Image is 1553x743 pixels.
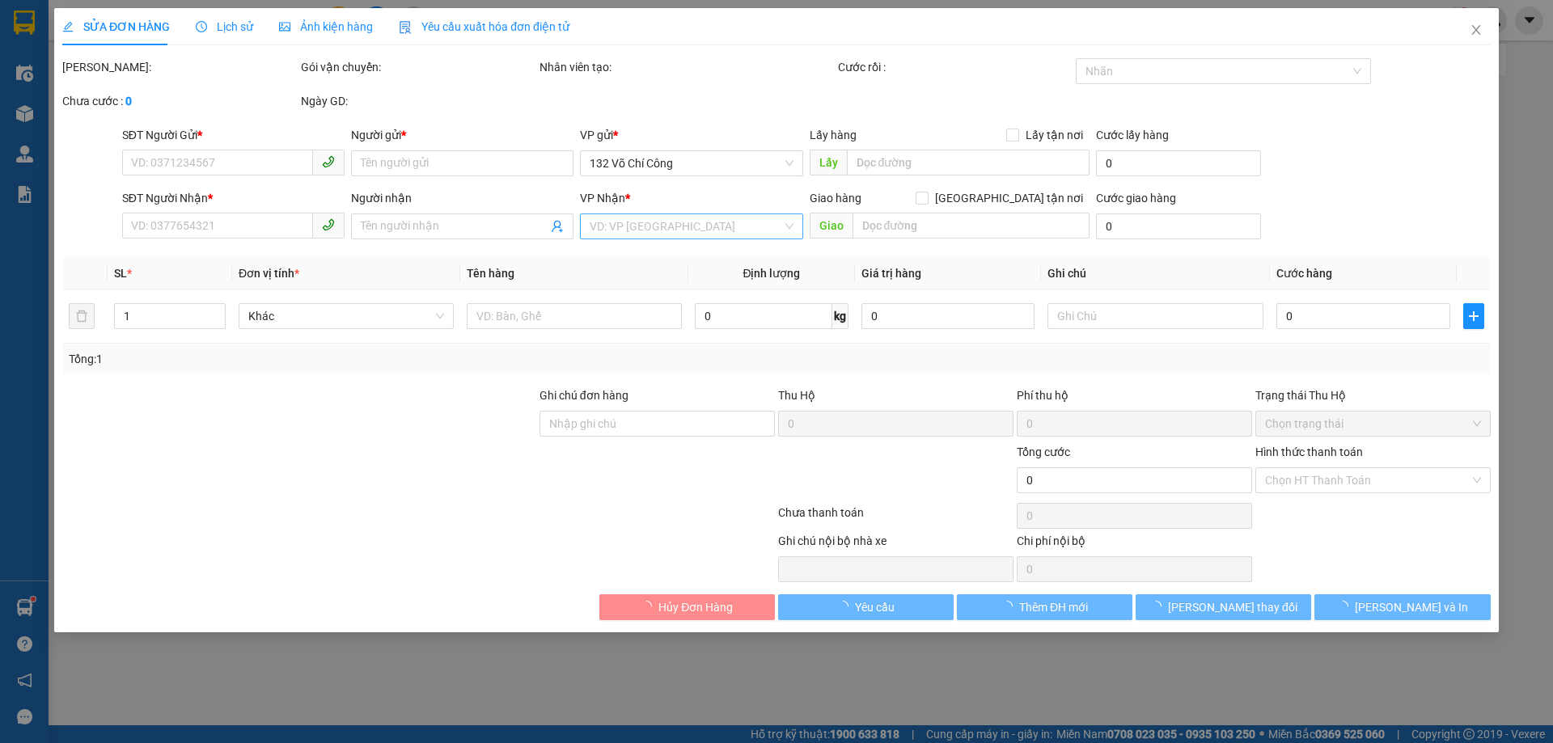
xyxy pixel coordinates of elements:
[540,58,835,76] div: Nhân viên tạo:
[399,20,569,33] span: Yêu cầu xuất hóa đơn điện tử
[351,126,573,144] div: Người gửi
[62,92,298,110] div: Chưa cước :
[114,267,127,280] span: SL
[1265,412,1481,436] span: Chọn trạng thái
[1019,598,1088,616] span: Thêm ĐH mới
[467,267,514,280] span: Tên hàng
[1017,532,1252,556] div: Chi phí nội bộ
[301,58,536,76] div: Gói vận chuyển:
[1136,594,1311,620] button: [PERSON_NAME] thay đổi
[1355,598,1468,616] span: [PERSON_NAME] và In
[1048,303,1263,329] input: Ghi Chú
[399,21,412,34] img: icon
[810,192,861,205] span: Giao hàng
[62,20,170,33] span: SỬA ĐƠN HÀNG
[1017,445,1070,458] span: Tổng cước
[62,58,298,76] div: [PERSON_NAME]:
[552,220,565,233] span: user-add
[196,21,207,32] span: clock-circle
[599,594,775,620] button: Hủy Đơn Hàng
[658,598,733,616] span: Hủy Đơn Hàng
[1463,303,1484,329] button: plus
[743,267,801,280] span: Định lượng
[1255,386,1491,404] div: Trạng thái Thu Hộ
[1096,213,1261,239] input: Cước giao hàng
[778,594,954,620] button: Yêu cầu
[832,303,848,329] span: kg
[1150,601,1168,612] span: loading
[929,189,1090,207] span: [GEOGRAPHIC_DATA] tận nơi
[581,192,626,205] span: VP Nhận
[581,126,803,144] div: VP gửi
[248,304,444,328] span: Khác
[279,20,373,33] span: Ảnh kiện hàng
[1096,129,1169,141] label: Cước lấy hàng
[810,150,847,175] span: Lấy
[1315,594,1491,620] button: [PERSON_NAME] và In
[1096,150,1261,176] input: Cước lấy hàng
[322,218,335,231] span: phone
[69,303,95,329] button: delete
[1470,23,1483,36] span: close
[838,58,1073,76] div: Cước rồi :
[69,350,599,368] div: Tổng: 1
[351,189,573,207] div: Người nhận
[1276,267,1332,280] span: Cước hàng
[847,150,1090,175] input: Dọc đường
[301,92,536,110] div: Ngày GD:
[1019,126,1090,144] span: Lấy tận nơi
[810,129,857,141] span: Lấy hàng
[861,267,921,280] span: Giá trị hàng
[62,21,74,32] span: edit
[467,303,682,329] input: VD: Bàn, Ghế
[125,95,132,108] b: 0
[853,213,1090,239] input: Dọc đường
[1168,598,1297,616] span: [PERSON_NAME] thay đổi
[778,532,1013,556] div: Ghi chú nội bộ nhà xe
[837,601,855,612] span: loading
[1464,310,1483,323] span: plus
[1255,445,1363,458] label: Hình thức thanh toán
[1096,192,1176,205] label: Cước giao hàng
[855,598,895,616] span: Yêu cầu
[778,389,815,402] span: Thu Hộ
[776,504,1015,532] div: Chưa thanh toán
[1337,601,1355,612] span: loading
[590,151,793,175] span: 132 Võ Chí Công
[196,20,253,33] span: Lịch sử
[1001,601,1019,612] span: loading
[322,155,335,168] span: phone
[1042,258,1270,289] th: Ghi chú
[540,411,775,437] input: Ghi chú đơn hàng
[279,21,290,32] span: picture
[641,601,658,612] span: loading
[1017,386,1252,411] div: Phí thu hộ
[957,594,1132,620] button: Thêm ĐH mới
[239,267,299,280] span: Đơn vị tính
[122,126,345,144] div: SĐT Người Gửi
[1454,8,1499,53] button: Close
[122,189,345,207] div: SĐT Người Nhận
[540,389,628,402] label: Ghi chú đơn hàng
[810,213,853,239] span: Giao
